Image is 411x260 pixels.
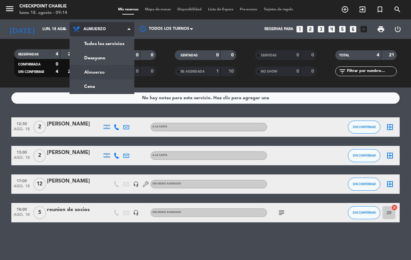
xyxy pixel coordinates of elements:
button: SIN CONFIRMAR [348,149,380,162]
i: [DATE] [5,22,39,36]
div: No hay notas para este servicio. Haz clic para agregar una [142,94,269,102]
div: reunion de socios [47,206,102,214]
span: 13:00 [14,148,30,156]
span: Mapa de mesas [142,8,174,11]
strong: 0 [151,53,155,57]
span: 2 [33,121,46,134]
span: ago. 18 [14,127,30,135]
strong: 0 [216,53,219,57]
strong: 4 [56,69,58,74]
i: search [394,6,401,13]
i: arrow_drop_down [60,25,68,33]
i: looks_4 [328,25,336,33]
strong: 21 [389,53,395,57]
i: headset_mic [133,181,139,187]
i: border_all [386,123,394,131]
a: Todos los servicios [70,37,134,51]
a: Desayuno [70,51,134,65]
span: Almuerzo [83,27,106,31]
strong: 21 [68,52,74,56]
span: ago. 18 [14,184,30,192]
div: [PERSON_NAME] [47,148,102,157]
i: border_all [386,152,394,160]
button: SIN CONFIRMAR [348,178,380,191]
span: SIN CONFIRMAR [353,211,376,214]
i: looks_one [295,25,304,33]
span: SERVIDAS [261,54,277,57]
i: exit_to_app [359,6,366,13]
i: add_box [360,25,368,33]
button: menu [5,4,15,16]
strong: 0 [151,69,155,74]
strong: 21 [68,69,74,74]
button: SIN CONFIRMAR [348,121,380,134]
strong: 0 [311,69,315,74]
i: subject [278,209,285,217]
i: looks_5 [338,25,347,33]
span: 12 [33,178,46,191]
span: print [377,25,385,33]
span: 12:30 [14,120,30,127]
span: 17:00 [14,177,30,184]
i: turned_in_not [376,6,384,13]
i: looks_two [306,25,315,33]
i: filter_list [339,67,346,75]
span: Lista de Espera [205,8,237,11]
span: Pre-acceso [237,8,261,11]
span: Tarjetas de regalo [261,8,296,11]
span: 2 [33,149,46,162]
a: Cena [70,79,134,94]
span: ago. 18 [14,213,30,220]
strong: 0 [56,62,58,66]
span: Sin menú asignado [152,183,181,185]
span: SIN CONFIRMAR [353,125,376,129]
span: Sin menú asignado [152,211,181,214]
span: RESERVADAS [18,53,39,56]
a: Almuerzo [70,65,134,79]
span: SIN CONFIRMAR [353,154,376,157]
span: SIN CONFIRMAR [353,182,376,186]
strong: 1 [216,69,219,74]
strong: 0 [231,53,235,57]
i: power_settings_new [394,25,402,33]
i: looks_3 [317,25,325,33]
i: border_all [386,180,394,188]
i: add_circle_outline [341,6,349,13]
span: NO SHOW [261,70,277,73]
div: lunes 18. agosto - 09:14 [19,10,67,16]
span: CONFIRMADA [18,63,40,66]
span: Disponibilidad [174,8,205,11]
strong: 0 [296,69,299,74]
strong: 4 [56,52,58,56]
span: TOTAL [339,54,349,57]
span: A LA CARTA [152,125,167,128]
i: cancel [391,204,398,211]
i: headset_mic [133,210,139,216]
span: Reservas para [264,27,293,31]
strong: 0 [136,69,139,74]
span: RE AGENDADA [181,70,205,73]
div: LOG OUT [389,19,406,39]
span: 5 [33,206,46,219]
div: Checkpoint Charlie [19,3,67,10]
strong: 0 [136,53,139,57]
div: [PERSON_NAME] [47,177,102,185]
span: ago. 18 [14,156,30,163]
span: Mis reservas [115,8,142,11]
i: looks_6 [349,25,357,33]
strong: 10 [228,69,235,74]
div: [PERSON_NAME] [47,120,102,128]
strong: 0 [296,53,299,57]
i: menu [5,4,15,14]
button: SIN CONFIRMAR [348,206,380,219]
input: Filtrar por nombre... [346,68,396,75]
strong: 4 [377,53,379,57]
span: SIN CONFIRMAR [18,70,44,74]
span: SENTADAS [181,54,198,57]
span: A LA CARTA [152,154,167,157]
span: 18:00 [14,205,30,213]
strong: 0 [311,53,315,57]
